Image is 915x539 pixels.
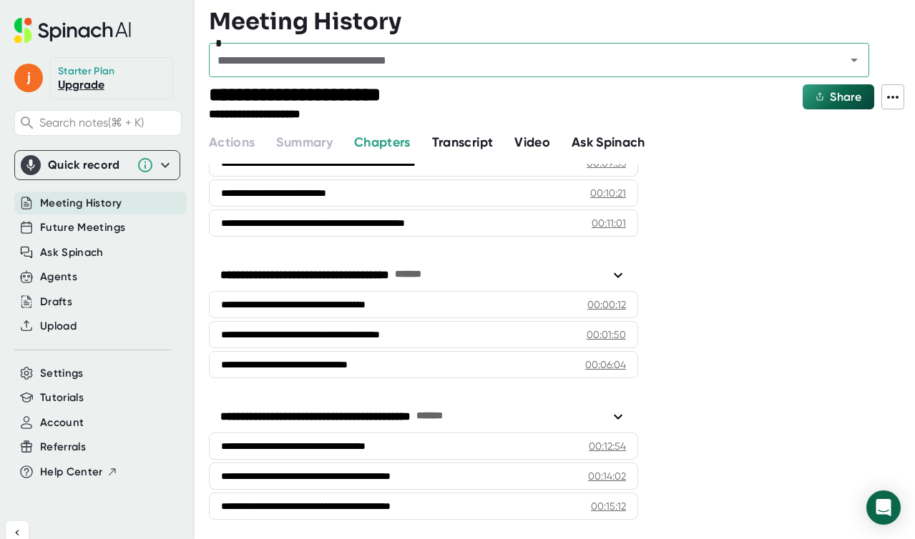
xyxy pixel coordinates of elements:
button: Ask Spinach [40,244,104,261]
div: Starter Plan [58,65,115,78]
button: Help Center [40,464,118,480]
button: Drafts [40,294,72,310]
button: Ask Spinach [572,133,645,152]
span: Chapters [354,134,411,150]
div: 00:01:50 [587,327,626,342]
button: Tutorials [40,390,84,406]
div: 00:00:12 [587,297,626,312]
button: Future Meetings [40,219,125,236]
span: Ask Spinach [572,134,645,150]
span: Video [514,134,550,150]
button: Account [40,415,84,431]
div: Quick record [21,151,174,179]
span: Actions [209,134,255,150]
button: Actions [209,133,255,152]
h3: Meeting History [209,8,401,35]
button: Meeting History [40,195,122,212]
a: Upgrade [58,78,104,92]
span: Transcript [432,134,494,150]
span: Help Center [40,464,103,480]
div: 00:12:54 [589,439,626,453]
button: Open [844,50,864,70]
div: 00:09:53 [587,156,626,170]
button: Video [514,133,550,152]
span: Summary [276,134,332,150]
div: 00:06:04 [585,357,626,372]
button: Summary [276,133,332,152]
button: Referrals [40,439,86,455]
span: j [14,64,43,92]
button: Share [803,84,874,109]
button: Upload [40,318,77,335]
span: Search notes (⌘ + K) [39,116,177,129]
div: Open Intercom Messenger [866,490,901,525]
div: 00:15:12 [591,499,626,513]
button: Settings [40,365,84,382]
button: Transcript [432,133,494,152]
div: 00:14:02 [588,469,626,483]
div: 00:10:21 [590,186,626,200]
button: Agents [40,269,77,285]
div: Quick record [48,158,129,172]
span: Share [830,90,861,104]
button: Chapters [354,133,411,152]
div: 00:11:01 [592,216,626,230]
